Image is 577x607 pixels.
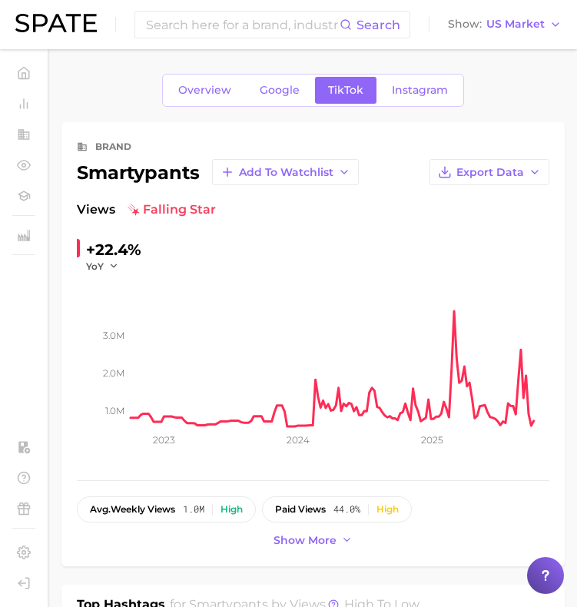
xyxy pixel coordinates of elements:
span: 44.0% [333,504,360,515]
div: smartypants [77,159,359,185]
span: 1.0m [183,504,204,515]
span: Overview [178,84,231,97]
span: Instagram [392,84,448,97]
span: Views [77,201,115,219]
span: Show [448,20,482,28]
span: TikTok [328,84,363,97]
input: Search here for a brand, industry, or ingredient [144,12,340,38]
button: ShowUS Market [444,15,565,35]
tspan: 2023 [153,434,175,446]
span: Show more [274,534,337,547]
span: Add to Watchlist [239,166,333,179]
button: YoY [86,260,119,273]
button: paid views44.0%High [262,496,412,522]
button: Export Data [429,159,549,185]
tspan: 2.0m [103,367,124,379]
img: falling star [128,204,140,216]
a: Instagram [379,77,461,104]
span: US Market [486,20,545,28]
div: High [376,504,399,515]
a: TikTok [315,77,376,104]
abbr: average [90,503,111,515]
tspan: 2025 [421,434,443,446]
div: +22.4% [86,237,141,262]
button: avg.weekly views1.0mHigh [77,496,256,522]
span: YoY [86,260,104,273]
span: falling star [128,201,216,219]
a: Log out. Currently logged in with e-mail pquiroz@maryruths.com. [12,572,35,595]
span: paid views [275,504,326,515]
button: Show more [270,530,357,551]
span: Search [356,18,400,32]
tspan: 3.0m [103,330,124,341]
span: Google [260,84,300,97]
a: Overview [165,77,244,104]
a: Google [247,77,313,104]
div: High [221,504,243,515]
img: SPATE [15,14,97,32]
tspan: 1.0m [105,404,124,416]
span: Export Data [456,166,524,179]
tspan: 2024 [287,434,310,446]
button: Add to Watchlist [212,159,359,185]
span: weekly views [90,504,175,515]
div: brand [95,138,131,156]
